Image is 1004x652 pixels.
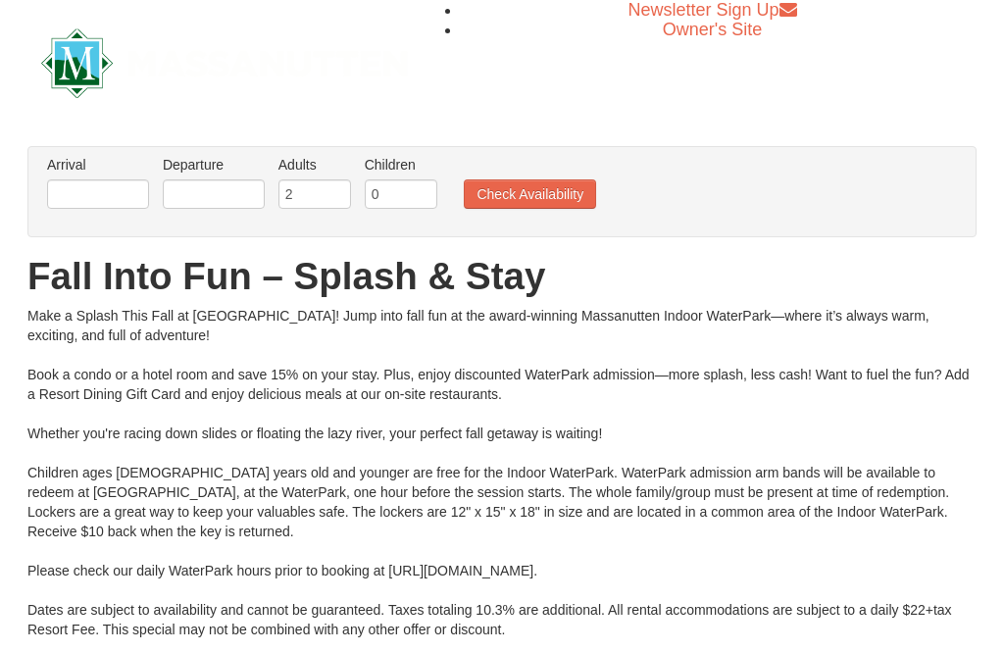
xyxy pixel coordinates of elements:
label: Adults [278,155,351,175]
img: Massanutten Resort Logo [41,28,408,98]
h1: Fall Into Fun – Splash & Stay [27,257,977,296]
label: Arrival [47,155,149,175]
a: Massanutten Resort [41,37,408,83]
a: Owner's Site [663,20,762,39]
button: Check Availability [464,179,596,209]
label: Children [365,155,437,175]
label: Departure [163,155,265,175]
